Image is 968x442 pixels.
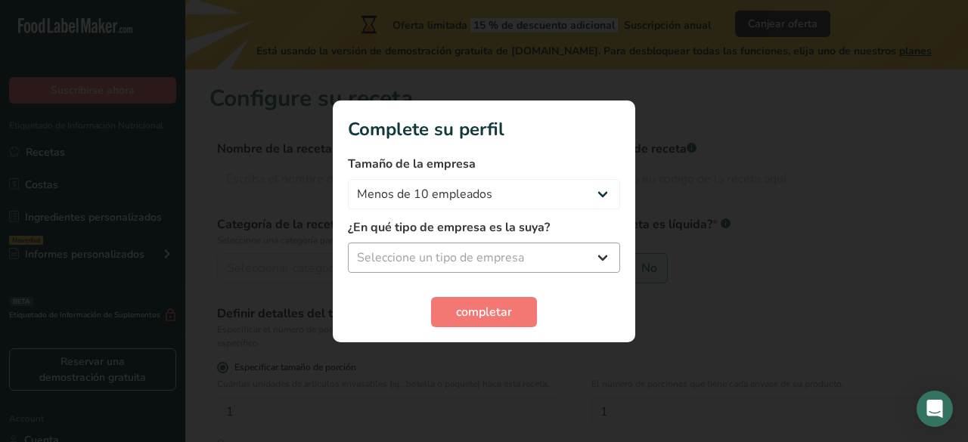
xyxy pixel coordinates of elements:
label: Tamaño de la empresa [348,155,620,173]
div: Open Intercom Messenger [917,391,953,427]
label: ¿En qué tipo de empresa es la suya? [348,218,620,236]
button: completar [431,297,537,327]
h1: Complete su perfil [348,116,620,143]
span: completar [456,303,512,321]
